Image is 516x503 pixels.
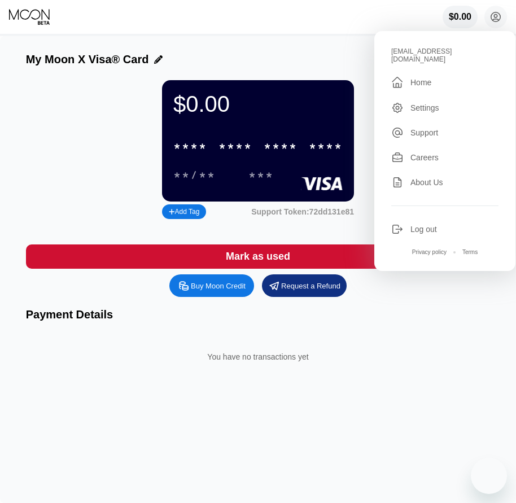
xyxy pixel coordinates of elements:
[410,153,439,162] div: Careers
[226,250,290,263] div: Mark as used
[391,76,404,89] div: 
[162,204,206,219] div: Add Tag
[412,249,447,255] div: Privacy policy
[26,53,149,66] div: My Moon X Visa® Card
[410,103,439,112] div: Settings
[391,151,498,164] div: Careers
[26,308,491,321] div: Payment Details
[191,281,246,291] div: Buy Moon Credit
[173,91,343,117] div: $0.00
[262,274,347,297] div: Request a Refund
[169,274,254,297] div: Buy Moon Credit
[410,78,431,87] div: Home
[410,225,437,234] div: Log out
[391,176,498,189] div: About Us
[35,341,482,373] div: You have no transactions yet
[449,12,471,22] div: $0.00
[391,223,498,235] div: Log out
[391,126,498,139] div: Support
[471,458,507,494] iframe: Button to launch messaging window
[391,47,498,63] div: [EMAIL_ADDRESS][DOMAIN_NAME]
[169,208,199,216] div: Add Tag
[462,249,478,255] div: Terms
[251,207,354,216] div: Support Token:72dd131e81
[410,178,443,187] div: About Us
[391,76,498,89] div: Home
[443,6,478,28] div: $0.00
[281,281,340,291] div: Request a Refund
[391,102,498,114] div: Settings
[251,207,354,216] div: Support Token: 72dd131e81
[26,244,491,269] div: Mark as used
[410,128,438,137] div: Support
